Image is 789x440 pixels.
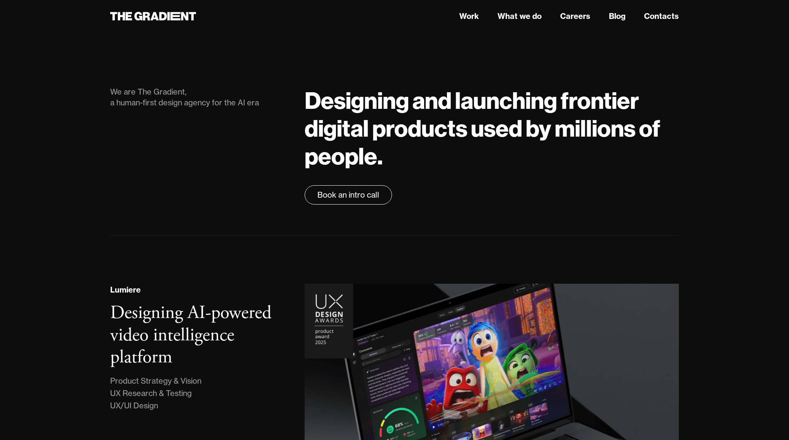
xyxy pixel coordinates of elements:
[560,10,590,22] a: Careers
[110,86,290,108] div: We are The Gradient, a human-first design agency for the AI era
[110,301,271,369] h3: Designing AI-powered video intelligence platform
[644,10,679,22] a: Contacts
[609,10,625,22] a: Blog
[110,284,141,296] div: Lumiere
[459,10,479,22] a: Work
[110,375,201,412] div: Product Strategy & Vision UX Research & Testing UX/UI Design
[305,185,392,205] a: Book an intro call
[498,10,542,22] a: What we do
[305,86,679,170] h1: Designing and launching frontier digital products used by millions of people.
